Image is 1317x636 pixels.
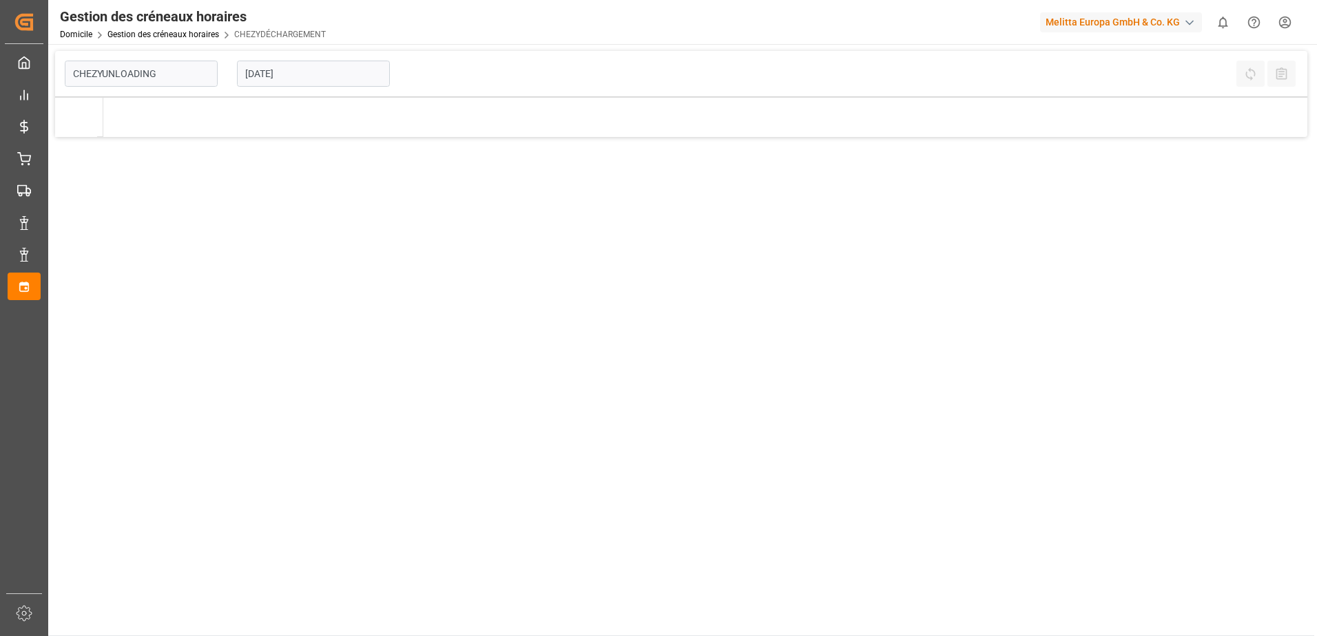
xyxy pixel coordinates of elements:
font: Melitta Europa GmbH & Co. KG [1046,15,1180,30]
input: JJ-MM-AAAA [237,61,390,87]
a: Domicile [60,30,92,39]
button: Afficher 0 nouvelles notifications [1207,7,1238,38]
button: Centre d’aide [1238,7,1269,38]
button: Melitta Europa GmbH & Co. KG [1040,9,1207,35]
input: Type à rechercher/sélectionner [65,61,218,87]
a: Gestion des créneaux horaires [107,30,219,39]
div: Gestion des créneaux horaires [60,6,326,27]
